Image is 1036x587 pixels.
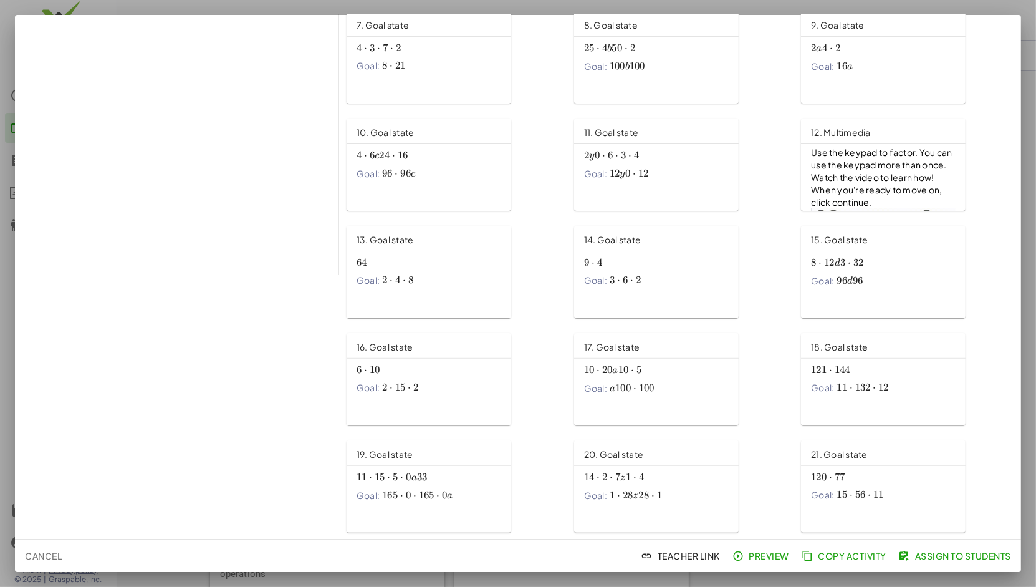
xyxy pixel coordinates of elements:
[574,226,787,318] a: 14. Goal stateGoal:
[638,489,649,502] span: 28
[623,274,628,286] span: 6
[620,169,625,179] span: y
[584,234,641,245] span: 14. Goal state
[625,62,630,72] span: b
[411,169,415,179] span: c
[584,364,595,376] span: 10
[651,489,655,502] span: ⋅
[602,471,607,483] span: 2
[584,256,589,269] span: 9
[822,42,827,54] span: 4
[799,545,891,567] button: Copy Activity
[448,491,453,501] span: a
[612,366,618,376] span: a
[357,341,413,352] span: 16. Goal state
[406,471,411,483] span: 0
[595,149,600,162] span: 0
[390,59,393,72] span: ⋅
[835,42,840,54] span: 2
[357,127,415,138] span: 10. Goal state
[370,42,375,54] span: 3
[375,471,385,483] span: 15
[730,545,794,567] button: Preview
[804,550,886,561] span: Copy Activity
[364,149,367,162] span: ⋅
[395,59,406,72] span: 21
[382,274,387,286] span: 2
[369,471,372,483] span: ⋅
[811,274,834,288] span: Goal:
[811,488,834,501] span: Goal:
[610,471,613,483] span: ⋅
[620,473,625,483] span: z
[634,149,639,162] span: 4
[597,256,602,269] span: 4
[357,364,362,376] span: 6
[419,489,434,502] span: 165
[574,11,787,104] a: 8. Goal stateGoal:
[357,59,380,72] span: Goal:
[837,381,848,394] span: 11
[817,44,822,54] span: a
[607,44,612,54] span: b
[347,119,559,211] a: 10. Goal stateGoal:
[835,364,850,376] span: 144
[357,19,409,31] span: 7. Goal state
[657,489,662,502] span: 1
[347,11,559,104] a: 7. Goal stateGoal:
[357,42,362,54] span: 4
[406,489,411,502] span: 0
[811,341,868,352] span: 18. Goal state
[602,364,613,376] span: 20
[357,381,380,394] span: Goal:
[364,42,367,54] span: ⋅
[403,274,406,286] span: ⋅
[602,42,607,54] span: 4
[610,384,615,394] span: a
[824,256,835,269] span: 12
[873,488,884,501] span: 11
[853,274,863,287] span: 96
[801,333,1014,425] a: 18. Goal stateGoal:
[837,274,848,287] span: 96
[377,42,380,54] span: ⋅
[584,42,595,54] span: 25
[644,550,720,561] span: Teacher Link
[395,274,400,286] span: 4
[873,381,876,394] span: ⋅
[630,42,635,54] span: 2
[370,364,380,376] span: 10
[401,167,411,180] span: 96
[847,276,853,286] span: d
[357,449,413,460] span: 19. Goal state
[811,256,816,269] span: 8
[615,471,620,483] span: 7
[837,60,848,72] span: 16
[370,149,375,162] span: 6
[610,274,615,286] span: 3
[395,167,398,180] span: ⋅
[811,364,827,376] span: 121
[633,471,636,483] span: ⋅
[357,256,367,269] span: 64
[623,489,633,502] span: 28
[592,256,595,269] span: ⋅
[417,471,428,483] span: 33
[393,471,398,483] span: 5
[628,149,631,162] span: ⋅
[837,488,848,501] span: 15
[878,381,889,394] span: 12
[636,364,641,376] span: 5
[382,489,398,502] span: 165
[400,489,403,502] span: ⋅
[436,489,439,502] span: ⋅
[811,449,868,460] span: 21. Goal state
[615,382,631,394] span: 100
[25,550,62,561] span: Cancel
[597,364,600,376] span: ⋅
[811,60,834,73] span: Goal:
[584,471,595,483] span: 14
[811,381,834,394] span: Goal:
[639,471,644,483] span: 4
